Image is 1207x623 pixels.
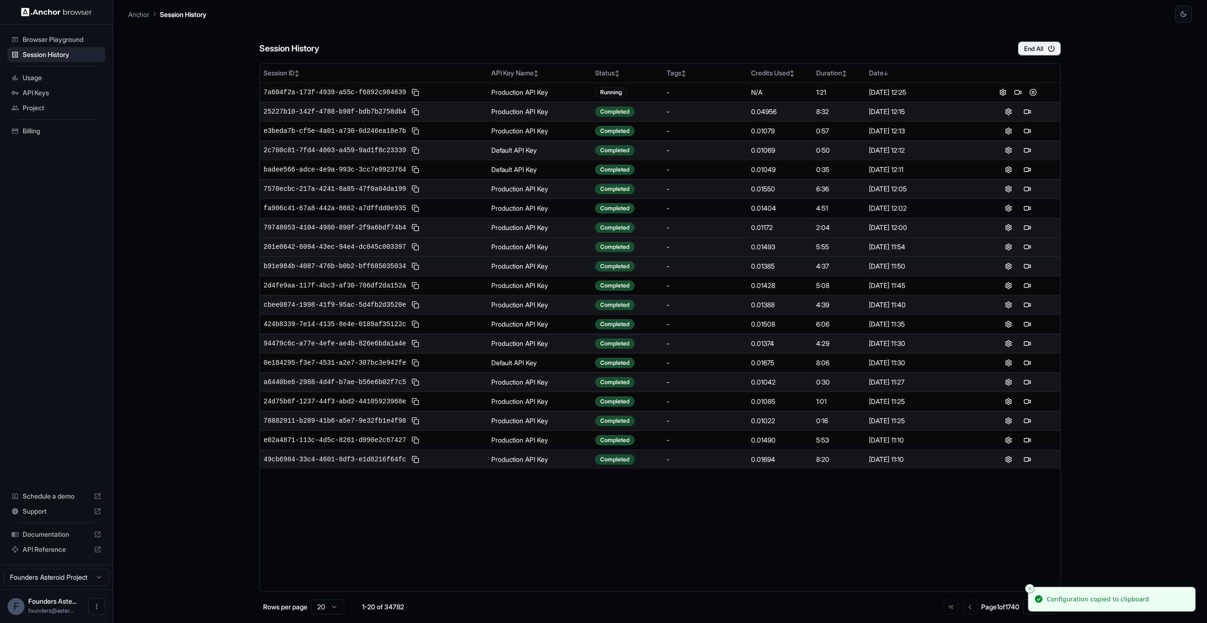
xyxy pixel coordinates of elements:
[816,107,861,116] div: 8:32
[667,242,744,252] div: -
[23,50,101,59] span: Session History
[869,339,972,348] div: [DATE] 11:30
[8,85,105,100] div: API Keys
[751,107,809,116] div: 0.04956
[667,223,744,232] div: -
[816,126,861,136] div: 0:57
[816,455,861,464] div: 8:20
[667,281,744,290] div: -
[534,70,538,77] span: ↕
[869,300,972,310] div: [DATE] 11:40
[667,262,744,271] div: -
[264,242,406,252] span: 201e0642-6094-43ec-94e4-dc045c003397
[595,68,659,78] div: Status
[23,103,101,113] span: Project
[816,242,861,252] div: 5:55
[264,68,484,78] div: Session ID
[264,358,406,368] span: 0e184295-f3e7-4531-a2e7-307bc3e942fe
[751,68,809,78] div: Credits Used
[595,280,635,291] div: Completed
[1025,584,1034,593] button: Close toast
[615,70,620,77] span: ↕
[751,435,809,445] div: 0.01490
[595,145,635,156] div: Completed
[595,358,635,368] div: Completed
[8,542,105,557] div: API Reference
[816,262,861,271] div: 4:37
[667,377,744,387] div: -
[751,339,809,348] div: 0.01374
[488,256,592,276] td: Production API Key
[264,107,406,116] span: 25227b10-142f-4788-b98f-bdb7b2758db4
[790,70,794,77] span: ↕
[751,300,809,310] div: 0.01388
[28,597,76,605] span: Founders Asteroid
[160,9,207,19] p: Session History
[264,165,406,174] span: badee566-adce-4e9a-993c-3cc7e9923764
[8,123,105,139] div: Billing
[681,70,686,77] span: ↕
[595,87,627,98] div: Running
[667,126,744,136] div: -
[488,82,592,102] td: Production API Key
[751,358,809,368] div: 0.01675
[595,222,635,233] div: Completed
[8,47,105,62] div: Session History
[816,416,861,426] div: 0:16
[488,160,592,179] td: Default API Key
[128,9,149,19] p: Anchor
[488,179,592,198] td: Production API Key
[869,165,972,174] div: [DATE] 12:11
[488,121,592,140] td: Production API Key
[488,276,592,295] td: Production API Key
[869,262,972,271] div: [DATE] 11:50
[488,450,592,469] td: Production API Key
[667,397,744,406] div: -
[491,68,588,78] div: API Key Name
[751,377,809,387] div: 0.01042
[667,146,744,155] div: -
[488,237,592,256] td: Production API Key
[8,598,25,615] div: F
[751,165,809,174] div: 0.01049
[264,435,406,445] span: e02a4871-113c-4d5c-8261-d990e2c67427
[884,70,888,77] span: ↓
[264,377,406,387] span: a6440be6-2988-4d4f-b7ae-b56e6b02f7c5
[751,88,809,97] div: N/A
[816,397,861,406] div: 1:01
[869,416,972,426] div: [DATE] 11:25
[595,338,635,349] div: Completed
[259,42,319,56] h6: Session History
[488,295,592,314] td: Production API Key
[88,598,105,615] button: Open menu
[667,88,744,97] div: -
[869,204,972,213] div: [DATE] 12:02
[8,504,105,519] div: Support
[23,35,101,44] span: Browser Playground
[816,358,861,368] div: 8:06
[816,281,861,290] div: 5:08
[595,300,635,310] div: Completed
[488,140,592,160] td: Default API Key
[667,107,744,116] div: -
[264,300,406,310] span: cbee0874-1998-41f9-95ac-5d4fb2d3520e
[869,68,972,78] div: Date
[869,358,972,368] div: [DATE] 11:30
[264,146,406,155] span: 2c780c81-7fd4-4003-a459-9ad1f8c23339
[667,339,744,348] div: -
[128,9,207,19] nav: breadcrumb
[28,607,74,614] span: founders@asteroid.ai
[264,281,406,290] span: 2d4fe9aa-117f-4bc3-af30-706df2da152a
[816,68,861,78] div: Duration
[264,204,406,213] span: fa906c41-67a8-442a-8662-a7dffdd0e935
[488,334,592,353] td: Production API Key
[869,281,972,290] div: [DATE] 11:45
[667,358,744,368] div: -
[21,8,92,16] img: Anchor Logo
[23,507,90,516] span: Support
[8,489,105,504] div: Schedule a demo
[869,320,972,329] div: [DATE] 11:35
[667,320,744,329] div: -
[816,165,861,174] div: 0:35
[816,300,861,310] div: 4:39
